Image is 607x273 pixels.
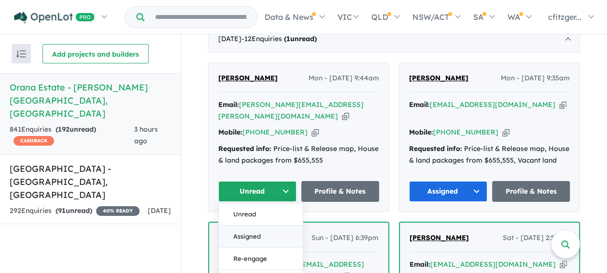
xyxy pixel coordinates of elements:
button: Copy [560,259,567,270]
span: Mon - [DATE] 9:35am [501,73,570,84]
a: [EMAIL_ADDRESS][DOMAIN_NAME] [430,260,556,269]
div: [DATE] [208,26,580,53]
img: Openlot PRO Logo White [14,12,95,24]
span: Sun - [DATE] 6:39pm [311,232,379,244]
span: 3 hours ago [134,125,158,145]
a: [PHONE_NUMBER] [242,128,308,136]
strong: Mobile: [409,128,433,136]
span: [PERSON_NAME] [409,74,468,82]
button: Assigned [219,225,303,247]
strong: ( unread) [284,34,317,43]
span: [DATE] [148,206,171,215]
button: Copy [502,127,509,137]
strong: ( unread) [56,125,96,134]
a: [PERSON_NAME][EMAIL_ADDRESS][PERSON_NAME][DOMAIN_NAME] [218,100,364,121]
span: [PERSON_NAME] [409,233,469,242]
a: [PERSON_NAME] [218,73,278,84]
span: 1 [286,34,290,43]
div: Price-list & Release map, House & land packages from $655,555 [218,143,379,167]
span: - 12 Enquir ies [241,34,317,43]
h5: [GEOGRAPHIC_DATA] - [GEOGRAPHIC_DATA] , [GEOGRAPHIC_DATA] [10,162,171,201]
a: [PERSON_NAME] [409,73,468,84]
span: CASHBACK [14,136,54,146]
a: Profile & Notes [301,181,380,202]
button: Unread [218,181,296,202]
div: 841 Enquir ies [10,124,134,147]
button: Copy [342,111,349,121]
strong: Email: [409,100,430,109]
h5: Orana Estate - [PERSON_NAME][GEOGRAPHIC_DATA] , [GEOGRAPHIC_DATA] [10,81,171,120]
button: Copy [311,127,319,137]
span: 192 [58,125,70,134]
button: Add projects and builders [42,44,149,63]
span: 91 [58,206,66,215]
a: [PERSON_NAME] [409,232,469,244]
a: Profile & Notes [492,181,570,202]
button: Assigned [409,181,487,202]
span: Mon - [DATE] 9:44am [309,73,379,84]
span: [PERSON_NAME] [218,74,278,82]
button: Copy [559,100,566,110]
button: Re-engage [219,247,303,270]
strong: Requested info: [218,144,271,153]
strong: ( unread) [56,206,92,215]
strong: Email: [218,100,239,109]
div: Price-list & Release map, House & land packages from $655,555, Vacant land [409,143,570,167]
a: [PHONE_NUMBER] [433,128,498,136]
button: Unread [219,203,303,225]
span: Sat - [DATE] 2:57pm [503,232,569,244]
span: cfitzger... [548,12,581,22]
img: sort.svg [16,50,26,58]
strong: Email: [409,260,430,269]
input: Try estate name, suburb, builder or developer [146,7,255,28]
strong: Mobile: [218,128,242,136]
span: 40 % READY [96,206,140,216]
strong: Requested info: [409,144,462,153]
div: 292 Enquir ies [10,205,140,217]
a: [EMAIL_ADDRESS][DOMAIN_NAME] [430,100,555,109]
